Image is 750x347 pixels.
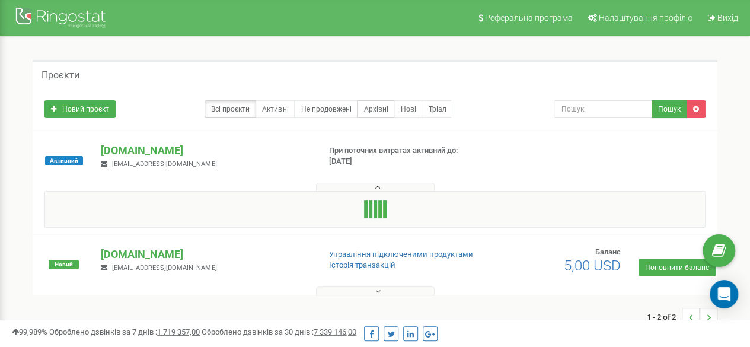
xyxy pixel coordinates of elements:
a: Архівні [357,100,394,118]
a: Не продовжені [294,100,358,118]
a: Управління підключеними продуктами [329,250,473,259]
span: 5,00 USD [564,257,621,274]
span: Оброблено дзвінків за 7 днів : [49,327,200,336]
span: Реферальна програма [485,13,573,23]
input: Пошук [554,100,652,118]
span: 99,989% [12,327,47,336]
span: [EMAIL_ADDRESS][DOMAIN_NAME] [112,160,216,168]
span: Оброблено дзвінків за 30 днів : [202,327,356,336]
span: Вихід [717,13,738,23]
a: Активні [256,100,295,118]
span: Активний [45,156,83,165]
a: Історія транзакцій [329,260,395,269]
span: Новий [49,260,79,269]
p: [DOMAIN_NAME] [101,143,309,158]
a: Тріал [422,100,452,118]
h5: Проєкти [42,70,79,81]
span: Налаштування профілю [599,13,692,23]
a: Всі проєкти [205,100,256,118]
span: 1 - 2 of 2 [647,308,682,326]
span: [EMAIL_ADDRESS][DOMAIN_NAME] [112,264,216,272]
p: [DOMAIN_NAME] [101,247,309,262]
div: Open Intercom Messenger [710,280,738,308]
u: 7 339 146,00 [314,327,356,336]
a: Поповнити баланс [639,259,716,276]
a: Нові [394,100,422,118]
u: 1 719 357,00 [157,327,200,336]
button: Пошук [652,100,687,118]
a: Новий проєкт [44,100,116,118]
p: При поточних витратах активний до: [DATE] [329,145,481,167]
nav: ... [647,296,717,338]
span: Баланс [595,247,621,256]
